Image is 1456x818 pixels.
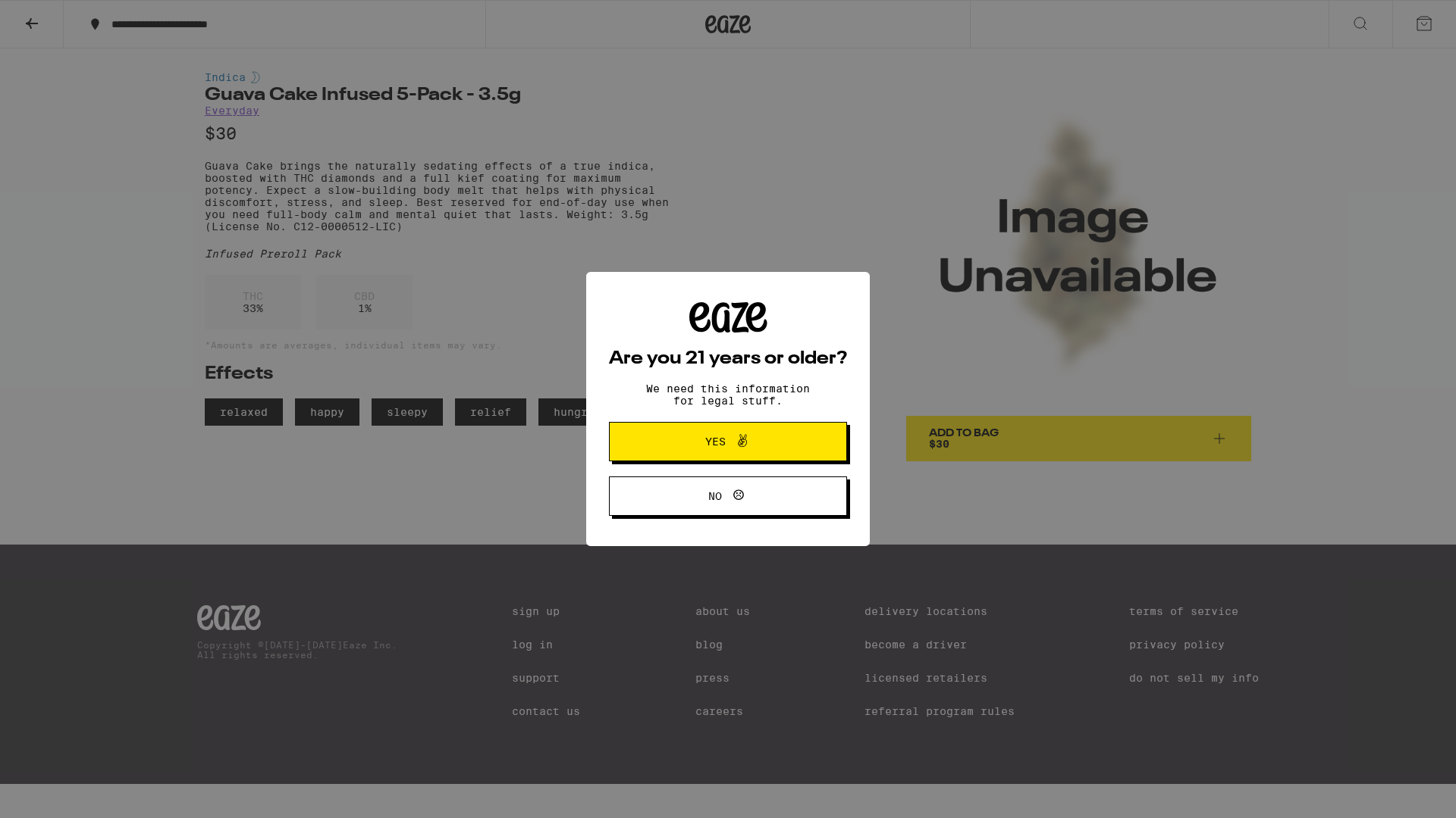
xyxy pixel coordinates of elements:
h2: Are you 21 years or older? [609,350,847,368]
span: Yes [705,436,726,447]
p: We need this information for legal stuff. [633,382,823,407]
button: No [609,476,847,516]
span: No [708,491,722,501]
button: Yes [609,422,847,461]
iframe: Opens a widget where you can find more information [1361,773,1441,810]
